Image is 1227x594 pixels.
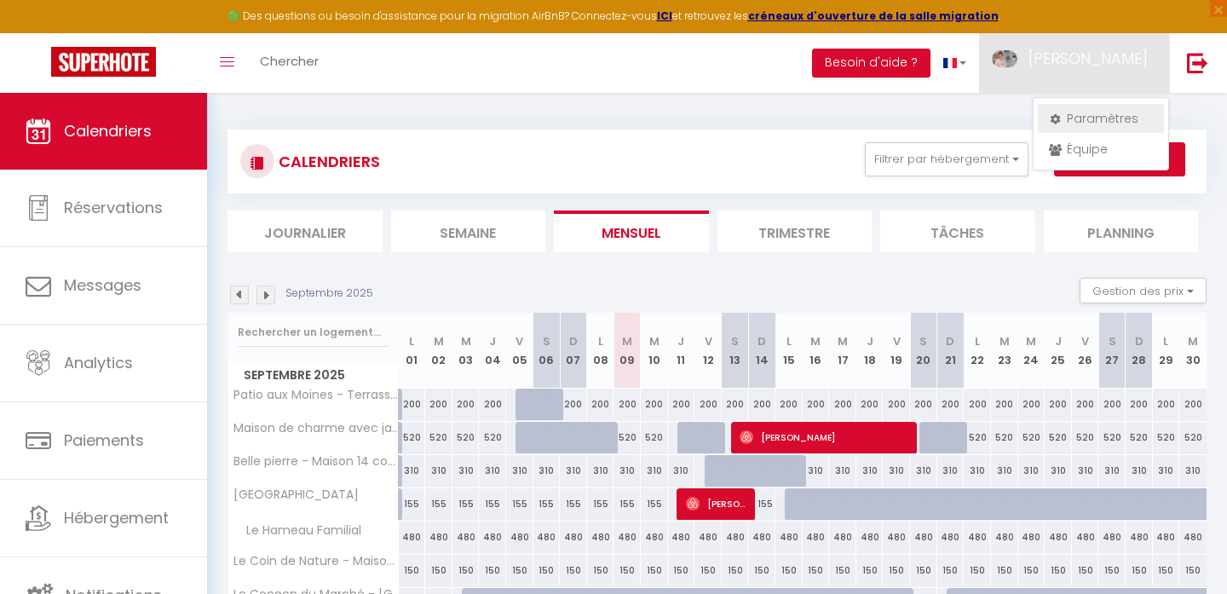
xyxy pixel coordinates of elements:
[479,422,506,453] div: 520
[228,210,383,252] li: Journalier
[1081,333,1089,349] abbr: V
[1080,278,1207,303] button: Gestion des prix
[613,422,641,453] div: 520
[937,555,965,586] div: 150
[829,389,856,420] div: 200
[238,317,389,348] input: Rechercher un logement...
[1135,333,1143,349] abbr: D
[1045,555,1072,586] div: 150
[722,313,749,389] th: 13
[1018,313,1046,389] th: 24
[803,455,830,487] div: 310
[829,455,856,487] div: 310
[812,49,930,78] button: Besoin d'aide ?
[937,389,965,420] div: 200
[748,389,775,420] div: 200
[622,333,632,349] abbr: M
[775,522,803,553] div: 480
[937,522,965,553] div: 480
[1055,333,1062,349] abbr: J
[641,389,668,420] div: 200
[910,313,937,389] th: 20
[893,333,901,349] abbr: V
[1126,555,1153,586] div: 150
[910,389,937,420] div: 200
[587,555,614,586] div: 150
[883,455,910,487] div: 310
[560,555,587,586] div: 150
[991,522,1018,553] div: 480
[1072,522,1099,553] div: 480
[668,555,695,586] div: 150
[1098,313,1126,389] th: 27
[64,120,152,141] span: Calendriers
[1187,52,1208,73] img: logout
[533,313,561,389] th: 06
[829,522,856,553] div: 480
[1179,389,1207,420] div: 200
[641,422,668,453] div: 520
[64,274,141,296] span: Messages
[613,313,641,389] th: 09
[668,522,695,553] div: 480
[856,455,884,487] div: 310
[613,488,641,520] div: 155
[1018,389,1046,420] div: 200
[722,522,749,553] div: 480
[641,313,668,389] th: 10
[722,389,749,420] div: 200
[231,389,401,401] span: Patio aux Moines - Terrasse - Wi-fi
[979,33,1169,93] a: ... [PERSON_NAME]
[399,555,426,586] div: 150
[399,422,426,453] div: 520
[533,522,561,553] div: 480
[461,333,471,349] abbr: M
[1045,389,1072,420] div: 200
[274,142,380,181] h3: CALENDRIERS
[1018,455,1046,487] div: 310
[883,522,910,553] div: 480
[533,488,561,520] div: 155
[506,555,533,586] div: 150
[856,389,884,420] div: 200
[1038,104,1164,133] a: Paramètres
[1072,389,1099,420] div: 200
[964,422,991,453] div: 520
[231,422,401,435] span: Maison de charme avec jardin – [GEOGRAPHIC_DATA]
[668,313,695,389] th: 11
[64,430,144,451] span: Paiements
[434,333,444,349] abbr: M
[64,507,169,528] span: Hébergement
[1098,522,1126,553] div: 480
[1018,422,1046,453] div: 520
[231,455,401,468] span: Belle pierre - Maison 14 couchages - [GEOGRAPHIC_DATA]
[399,455,426,487] div: 310
[452,389,480,420] div: 200
[1126,522,1153,553] div: 480
[919,333,927,349] abbr: S
[964,555,991,586] div: 150
[613,522,641,553] div: 480
[748,488,775,520] div: 155
[425,313,452,389] th: 02
[775,313,803,389] th: 15
[560,389,587,420] div: 200
[975,333,980,349] abbr: L
[399,488,426,520] div: 155
[1018,522,1046,553] div: 480
[506,488,533,520] div: 155
[1018,555,1046,586] div: 150
[657,9,672,23] a: ICI
[694,555,722,586] div: 150
[1153,422,1180,453] div: 520
[228,363,398,388] span: Septembre 2025
[1126,389,1153,420] div: 200
[748,555,775,586] div: 150
[999,333,1010,349] abbr: M
[391,210,546,252] li: Semaine
[838,333,848,349] abbr: M
[452,455,480,487] div: 310
[880,210,1035,252] li: Tâches
[231,522,366,540] span: Le Hameau Familial
[991,313,1018,389] th: 23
